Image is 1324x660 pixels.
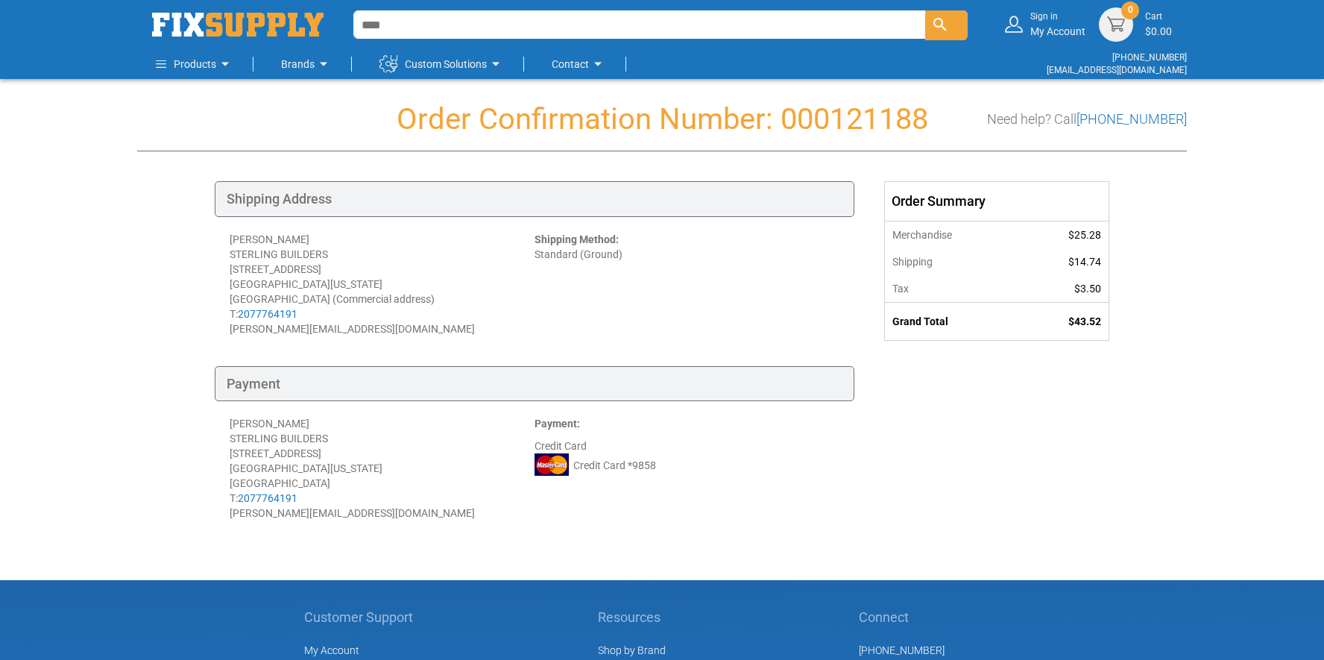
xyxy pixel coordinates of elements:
h5: Connect [859,610,1020,625]
a: Custom Solutions [379,49,505,79]
img: MC [535,453,569,476]
span: $14.74 [1068,256,1101,268]
h5: Customer Support [304,610,421,625]
div: Standard (Ground) [535,232,839,336]
span: $3.50 [1074,283,1101,295]
h3: Need help? Call [987,112,1187,127]
a: Shop by Brand [598,644,666,656]
span: Credit Card *9858 [573,458,656,473]
button: Search [925,10,968,40]
a: 2077764191 [238,308,297,320]
th: Merchandise [885,221,1021,248]
div: Payment [215,366,854,402]
div: My Account [1030,10,1085,38]
span: $25.28 [1068,229,1101,241]
a: store logo [152,13,324,37]
small: Cart [1145,10,1172,23]
a: [PHONE_NUMBER] [1076,111,1187,127]
a: [PHONE_NUMBER] [859,644,945,656]
div: Shipping Address [215,181,854,217]
a: Contact [552,49,607,79]
div: Credit Card [535,416,839,521]
a: Brands [281,49,332,79]
th: Tax [885,275,1021,303]
span: My Account [304,644,359,656]
strong: Shipping Method: [535,233,619,245]
span: 0 [1128,4,1133,16]
h5: Resources [598,610,682,625]
h1: Order Confirmation Number: 000121188 [137,103,1187,136]
span: $43.52 [1068,315,1101,327]
strong: Payment: [535,418,580,430]
span: $0.00 [1145,25,1172,37]
a: Products [156,49,234,79]
a: [EMAIL_ADDRESS][DOMAIN_NAME] [1047,65,1187,75]
img: Fix Industrial Supply [152,13,324,37]
a: [PHONE_NUMBER] [1112,52,1187,63]
a: 2077764191 [238,492,297,504]
div: [PERSON_NAME] STERLING BUILDERS [STREET_ADDRESS] [GEOGRAPHIC_DATA][US_STATE] [GEOGRAPHIC_DATA] T:... [230,416,535,521]
div: [PERSON_NAME] STERLING BUILDERS [STREET_ADDRESS] [GEOGRAPHIC_DATA][US_STATE] [GEOGRAPHIC_DATA] (C... [230,232,535,336]
strong: Grand Total [892,315,948,327]
div: Order Summary [885,182,1109,221]
th: Shipping [885,248,1021,275]
small: Sign in [1030,10,1085,23]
